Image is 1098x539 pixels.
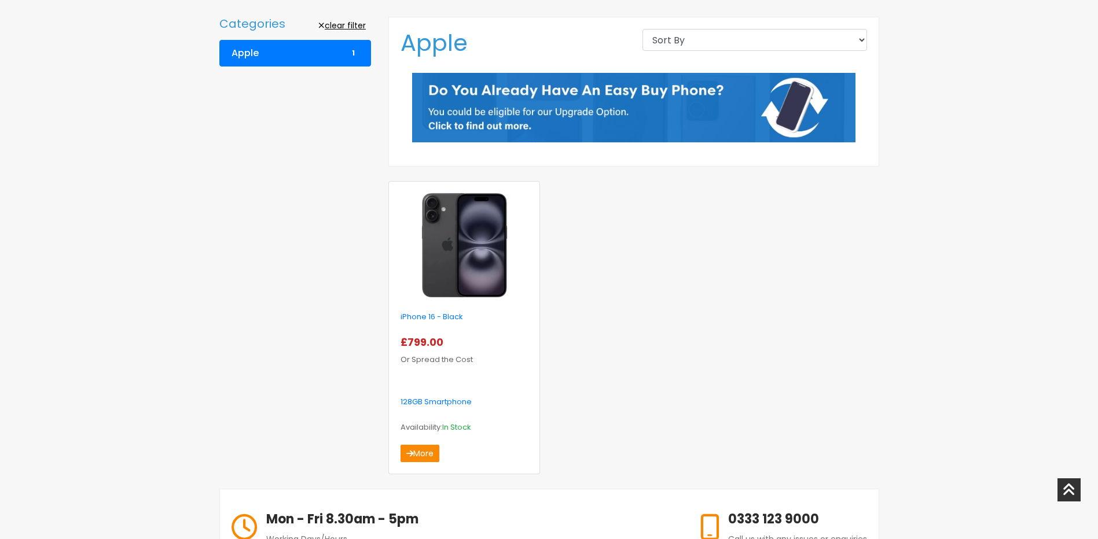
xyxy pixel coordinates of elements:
h1: Apple [401,29,625,57]
p: Categories [219,17,285,31]
a: £799.00 [401,338,448,349]
p: Availability: [401,419,528,435]
span: £799.00 [401,335,448,349]
span: In Stock [442,422,471,433]
b: Apple [232,47,259,59]
span: 1 [348,48,359,58]
h6: Mon - Fri 8.30am - 5pm [266,510,418,529]
p: 128GB Smartphone [401,394,528,410]
img: iphone-16-black [406,193,523,297]
p: Or Spread the Cost [401,334,528,368]
a: Apple 1 [219,40,372,67]
h6: 0333 123 9000 [728,510,867,529]
a: More [401,445,439,462]
a: clear filter [313,17,371,35]
a: iPhone 16 - Black [401,311,463,322]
